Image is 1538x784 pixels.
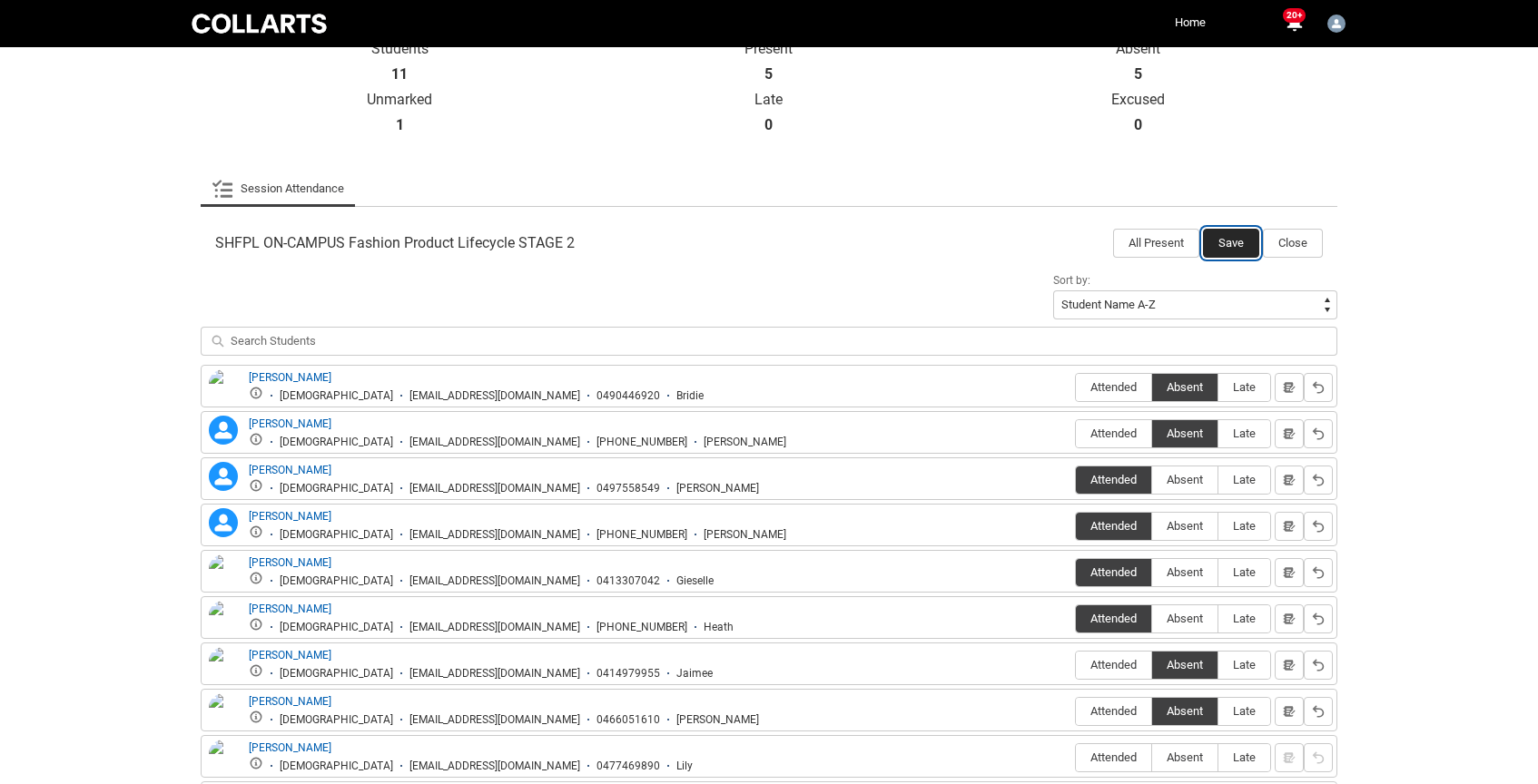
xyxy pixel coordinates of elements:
button: 20+ [1283,13,1305,34]
a: [PERSON_NAME] [249,695,331,708]
button: Reset [1304,512,1333,541]
button: Reset [1304,697,1333,726]
div: Lily [676,759,693,773]
div: [EMAIL_ADDRESS][DOMAIN_NAME] [409,482,580,495]
div: [EMAIL_ADDRESS][DOMAIN_NAME] [409,621,580,634]
div: [DEMOGRAPHIC_DATA] [280,528,393,542]
span: Attended [1076,612,1151,625]
div: [EMAIL_ADDRESS][DOMAIN_NAME] [409,713,580,727]
img: Jaimee Rogers [209,647,238,687]
div: 0497558549 [596,482,660,495]
span: Attended [1076,704,1151,718]
a: [PERSON_NAME] [249,417,331,430]
span: Attended [1076,519,1151,533]
span: Absent [1152,519,1218,533]
button: Close [1263,229,1323,258]
button: Notes [1275,651,1304,680]
img: Bridie O'Halloran [209,369,238,409]
button: Notes [1275,419,1304,448]
button: Reset [1304,373,1333,402]
p: Late [585,91,954,109]
span: Attended [1076,473,1151,486]
div: [PERSON_NAME] [704,528,786,542]
div: Heath [704,621,734,634]
input: Search Students [201,327,1337,356]
div: [PHONE_NUMBER] [596,436,687,449]
strong: 5 [1134,65,1142,83]
span: Attended [1076,565,1151,579]
img: Gieselle Fraser [209,554,238,594]
span: Attended [1076,380,1151,394]
div: [EMAIL_ADDRESS][DOMAIN_NAME] [409,759,580,773]
strong: 0 [1134,116,1142,134]
img: Lily Lamont [209,740,238,779]
div: [DEMOGRAPHIC_DATA] [280,713,393,727]
p: Present [585,40,954,58]
button: Notes [1275,512,1304,541]
div: [PHONE_NUMBER] [596,528,687,542]
span: Late [1218,658,1270,671]
button: Reset [1304,419,1333,448]
lightning-icon: Claire Edwards [209,416,238,445]
div: [EMAIL_ADDRESS][DOMAIN_NAME] [409,436,580,449]
div: [DEMOGRAPHIC_DATA] [280,436,393,449]
div: 0490446920 [596,389,660,403]
div: [PHONE_NUMBER] [596,621,687,634]
img: Deborah.Pratt [1327,15,1346,33]
lightning-icon: Francesca Gattino [209,508,238,537]
div: 0466051610 [596,713,660,727]
button: Save [1203,229,1259,258]
div: [PERSON_NAME] [676,713,759,727]
p: Unmarked [215,91,585,109]
div: Jaimee [676,667,713,681]
a: Session Attendance [212,171,344,207]
span: Absent [1152,426,1218,440]
button: Notes [1275,373,1304,402]
div: 0477469890 [596,759,660,773]
span: Absent [1152,704,1218,718]
a: [PERSON_NAME] [249,371,331,384]
a: [PERSON_NAME] [249,603,331,615]
button: Reset [1304,604,1333,633]
span: Attended [1076,658,1151,671]
div: [DEMOGRAPHIC_DATA] [280,574,393,588]
span: Attended [1076,750,1151,764]
a: [PERSON_NAME] [249,510,331,523]
button: User Profile Deborah.Pratt [1323,7,1350,36]
div: Gieselle [676,574,714,588]
div: [EMAIL_ADDRESS][DOMAIN_NAME] [409,574,580,588]
strong: 1 [396,116,404,134]
a: [PERSON_NAME] [249,649,331,661]
button: Reset [1304,651,1333,680]
button: Reset [1304,465,1333,495]
a: [PERSON_NAME] [249,741,331,754]
button: Notes [1275,697,1304,726]
span: Late [1218,473,1270,486]
button: Notes [1275,465,1304,495]
span: Late [1218,565,1270,579]
span: Absent [1152,473,1218,486]
p: Absent [953,40,1323,58]
p: Excused [953,91,1323,109]
span: Late [1218,750,1270,764]
strong: 11 [391,65,408,83]
div: [PERSON_NAME] [676,482,759,495]
a: [PERSON_NAME] [249,556,331,569]
div: 0414979955 [596,667,660,681]
span: SHFPL ON-CAMPUS Fashion Product Lifecycle STAGE 2 [215,234,575,252]
span: Late [1218,380,1270,394]
span: Absent [1152,750,1218,764]
span: Late [1218,612,1270,625]
span: Absent [1152,565,1218,579]
span: Late [1218,519,1270,533]
strong: 5 [764,65,773,83]
div: [DEMOGRAPHIC_DATA] [280,621,393,634]
a: Home [1170,9,1210,36]
li: Session Attendance [201,171,355,207]
span: Late [1218,704,1270,718]
div: [DEMOGRAPHIC_DATA] [280,759,393,773]
a: [PERSON_NAME] [249,464,331,476]
span: Sort by: [1053,274,1090,287]
span: Late [1218,426,1270,440]
button: Notes [1275,604,1304,633]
